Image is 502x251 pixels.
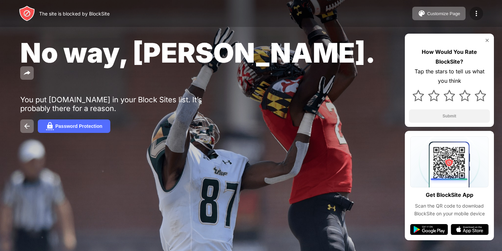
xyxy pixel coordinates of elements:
[46,122,54,130] img: password.svg
[38,119,110,133] button: Password Protection
[413,90,424,101] img: star.svg
[409,109,490,123] button: Submit
[426,190,473,200] div: Get BlockSite App
[428,90,440,101] img: star.svg
[412,7,466,20] button: Customize Page
[409,67,490,86] div: Tap the stars to tell us what you think
[472,9,480,17] img: menu-icon.svg
[20,36,375,69] span: No way, [PERSON_NAME].
[55,123,102,129] div: Password Protection
[23,122,31,130] img: back.svg
[410,202,489,217] div: Scan the QR code to download BlockSite on your mobile device
[451,224,489,235] img: app-store.svg
[484,38,490,43] img: rate-us-close.svg
[39,11,110,16] div: The site is blocked by BlockSite
[459,90,471,101] img: star.svg
[19,5,35,22] img: header-logo.svg
[23,69,31,77] img: share.svg
[427,11,460,16] div: Customize Page
[20,95,229,113] div: You put [DOMAIN_NAME] in your Block Sites list. It’s probably there for a reason.
[444,90,455,101] img: star.svg
[475,90,486,101] img: star.svg
[410,224,448,235] img: google-play.svg
[409,47,490,67] div: How Would You Rate BlockSite?
[418,9,426,17] img: pallet.svg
